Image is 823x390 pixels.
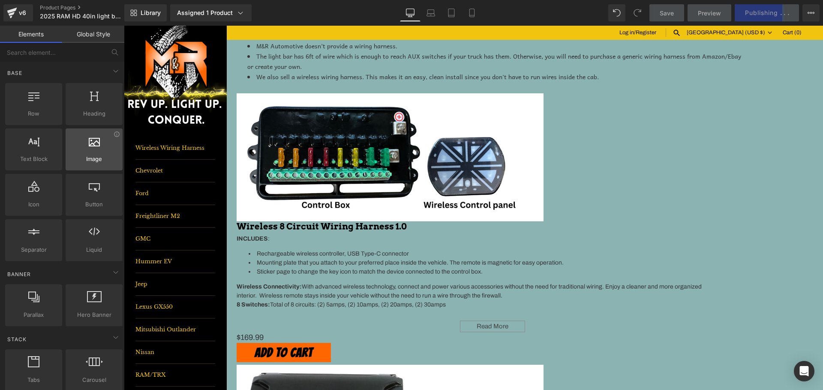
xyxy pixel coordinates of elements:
span: Carousel [68,375,120,384]
a: Ford [12,157,91,179]
li: M&R Automotive doesn’t provide a wiring harness. [123,15,620,26]
span: Cart [659,4,669,10]
a: Register [512,4,532,10]
a: Wireless 8 Circuit Wiring Harness 1.0 [113,196,283,206]
a: Preview [688,4,731,21]
span: Button [68,200,120,209]
span: Add To Cart [131,320,189,333]
a: Log in [496,4,510,10]
a: Mitsubishi Outlander [12,293,91,316]
button: Undo [608,4,625,21]
a: Tablet [441,4,462,21]
button: Redo [629,4,646,21]
a: Chevrolet [12,134,91,157]
a: Laptop [421,4,441,21]
div: View Information [114,131,120,137]
strong: 8 Switches: [113,276,146,282]
span: Liquid [68,245,120,254]
span: With advanced wireless technology, connect and power various accessories without the need for tra... [113,258,578,273]
img: Wireless 8 Circuit Wiring Harness 1.0 [113,68,420,196]
span: $169.99 [113,307,140,316]
a: GMC [12,202,91,225]
div: v6 [17,7,28,18]
span: Base [6,69,23,77]
a: Jeep [12,247,91,270]
button: [GEOGRAPHIC_DATA] (USD $) [563,4,651,10]
a: Global Style [62,26,124,43]
a: Desktop [400,4,421,21]
a: Lexus GX550 [12,270,91,293]
a: Rivian [12,361,91,384]
span: Parallax [8,310,60,319]
span: Hero Banner [68,310,120,319]
li: Sticker page to change the key icon to match the device connected to the control box. [125,241,619,250]
span: Tabs [8,375,60,384]
span: Library [141,9,161,17]
a: Product Pages [40,4,138,11]
span: 2025 RAM HD 40in light bar PRO [40,13,122,20]
span: (0) [670,4,678,10]
li: The light bar has 6ft of wire which is enough to reach AUX switches if your truck has them. Other... [123,26,620,46]
strong: INCLUDES [113,210,144,216]
a: Hummer EV [12,225,91,247]
span: Stack [6,335,27,343]
div: Assigned 1 Product [177,9,245,17]
a: Wireless Wiring Harness [12,111,91,134]
li: We also sell a wireless wiring harness. This makes it an easy, clean install since you don't have... [123,46,620,57]
a: Mobile [462,4,482,21]
button: Add To Cart [113,317,207,336]
p: : [113,208,625,217]
li: Rechargeable wireless controller, USB Type-C connector [125,223,619,232]
li: Mounting plate that you attach to your preferred place inside the vehicle. The remote is magnetic... [125,232,619,241]
span: Save [660,9,674,18]
span: Heading [68,109,120,118]
div: Open Intercom Messenger [794,361,814,381]
div: Read More [336,295,401,307]
span: Preview [698,9,721,18]
strong: Wireless Connectivity: [113,258,178,264]
span: Separator [8,245,60,254]
span: Text Block [8,155,60,164]
a: Nissan [12,316,91,338]
span: Banner [6,270,32,278]
button: More [802,4,820,21]
a: Freightliner M2 [12,179,91,202]
span: Row [8,109,60,118]
a: Cart (0) [659,4,678,10]
a: v6 [3,4,33,21]
a: RAM/TRX [12,338,91,361]
span: Total of 8 circuits: (2) 5amps, (2) 10amps, (2) 20amps, (2) 30amps [113,276,322,282]
span: Image [68,155,120,164]
a: New Library [124,4,167,21]
span: Icon [8,200,60,209]
span: / [496,4,542,10]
